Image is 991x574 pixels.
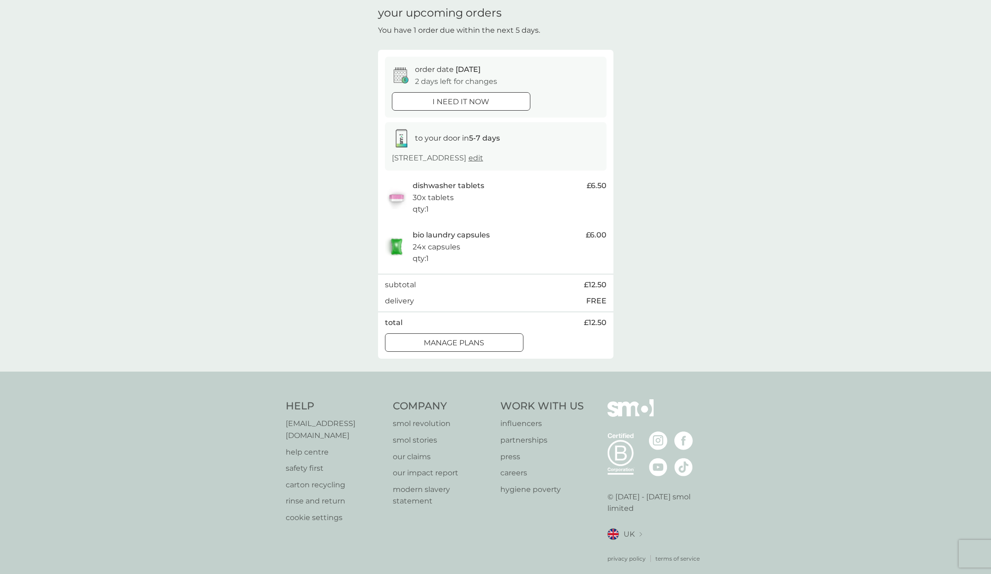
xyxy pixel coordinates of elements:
[415,134,500,142] span: to your door in
[286,462,384,474] a: safety first
[385,317,402,329] p: total
[393,484,491,507] a: modern slavery statement
[674,432,693,450] img: visit the smol Facebook page
[607,528,619,540] img: UK flag
[393,467,491,479] a: our impact report
[385,295,414,307] p: delivery
[456,65,480,74] span: [DATE]
[500,451,584,463] a: press
[286,399,384,414] h4: Help
[649,458,667,476] img: visit the smol Youtube page
[393,399,491,414] h4: Company
[607,491,706,515] p: © [DATE] - [DATE] smol limited
[500,418,584,430] a: influencers
[286,479,384,491] a: carton recycling
[413,253,429,265] p: qty : 1
[432,96,489,108] p: i need it now
[393,434,491,446] a: smol stories
[500,399,584,414] h4: Work With Us
[639,532,642,537] img: select a new location
[385,333,523,352] button: manage plans
[674,458,693,476] img: visit the smol Tiktok page
[413,192,454,204] p: 30x tablets
[607,399,654,431] img: smol
[655,554,700,563] a: terms of service
[468,154,483,162] a: edit
[500,434,584,446] a: partnerships
[584,279,607,291] span: £12.50
[286,418,384,441] a: [EMAIL_ADDRESS][DOMAIN_NAME]
[624,528,635,540] span: UK
[415,76,497,88] p: 2 days left for changes
[413,203,429,215] p: qty : 1
[393,451,491,463] a: our claims
[584,317,607,329] span: £12.50
[413,180,484,192] p: dishwasher tablets
[415,64,480,76] p: order date
[500,467,584,479] a: careers
[586,229,607,241] span: £6.00
[392,92,530,111] button: i need it now
[393,418,491,430] a: smol revolution
[587,180,607,192] span: £6.50
[286,446,384,458] a: help centre
[392,152,483,164] p: [STREET_ADDRESS]
[378,24,540,36] p: You have 1 order due within the next 5 days.
[413,229,490,241] p: bio laundry capsules
[424,337,484,349] p: manage plans
[469,134,500,142] strong: 5-7 days
[286,495,384,507] a: rinse and return
[649,432,667,450] img: visit the smol Instagram page
[586,295,607,307] p: FREE
[607,554,646,563] a: privacy policy
[378,6,502,20] h1: your upcoming orders
[385,279,416,291] p: subtotal
[500,484,584,496] a: hygiene poverty
[413,241,460,253] p: 24x capsules
[286,512,384,524] a: cookie settings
